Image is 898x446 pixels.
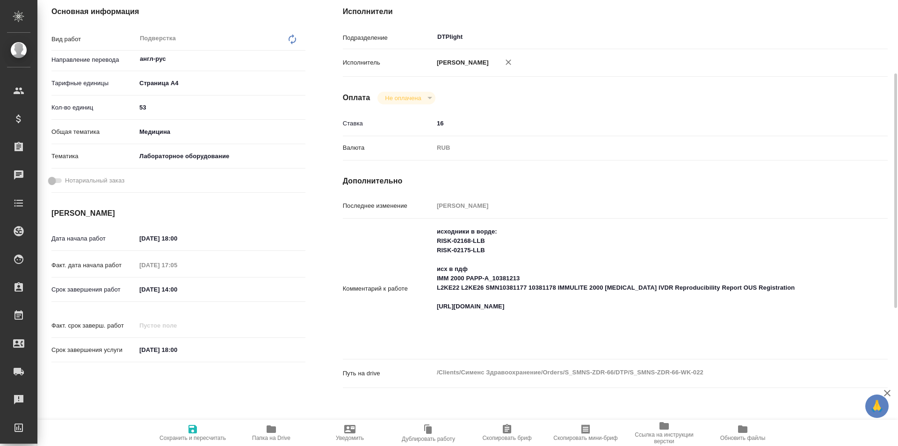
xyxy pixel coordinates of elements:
p: Кол-во единиц [51,103,136,112]
span: Сохранить и пересчитать [159,435,226,441]
span: Папка на Drive [252,435,290,441]
span: Нотариальный заказ [65,176,124,185]
div: Медицина [136,124,305,140]
span: Скопировать бриф [482,435,531,441]
h4: Основная информация [51,6,305,17]
input: Пустое поле [136,258,218,272]
input: ✎ Введи что-нибудь [136,232,218,245]
p: Ставка [343,119,434,128]
p: Факт. срок заверш. работ [51,321,136,330]
textarea: исходники в ворде: RISK-02168-LLB RISK-02175-LLB исх в пдф IMM 2000 PAPP-A_10381213 L2KE22 L2KE26... [434,224,842,352]
button: 🙏 [865,395,889,418]
input: ✎ Введи что-нибудь [136,343,218,357]
span: Дублировать работу [402,436,455,442]
p: Подразделение [343,33,434,43]
span: 🙏 [869,396,885,416]
span: Обновить файлы [720,435,766,441]
button: Удалить исполнителя [498,52,519,73]
input: ✎ Введи что-нибудь [136,283,218,296]
p: Дата начала работ [51,234,136,243]
button: Ссылка на инструкции верстки [625,420,703,446]
h4: Исполнители [343,6,888,17]
div: Страница А4 [136,75,305,91]
span: Ссылка на инструкции верстки [630,431,698,445]
input: ✎ Введи что-нибудь [136,101,305,114]
button: Дублировать работу [389,420,468,446]
input: Пустое поле [136,319,218,332]
p: Валюта [343,143,434,153]
h4: Дополнительно [343,175,888,187]
p: Факт. дата начала работ [51,261,136,270]
h4: [PERSON_NAME] [51,208,305,219]
p: Вид работ [51,35,136,44]
p: Срок завершения услуги [51,345,136,355]
h4: Оплата [343,92,370,103]
div: Не оплачена [377,92,435,104]
p: Тарифные единицы [51,79,136,88]
div: Лабораторное оборудование [136,148,305,164]
input: ✎ Введи что-нибудь [434,117,842,130]
input: Пустое поле [434,199,842,212]
button: Папка на Drive [232,420,311,446]
button: Скопировать мини-бриф [546,420,625,446]
button: Не оплачена [382,94,424,102]
p: Исполнитель [343,58,434,67]
p: Срок завершения работ [51,285,136,294]
p: [PERSON_NAME] [434,58,489,67]
p: Последнее изменение [343,201,434,211]
button: Обновить файлы [703,420,782,446]
p: Общая тематика [51,127,136,137]
div: RUB [434,140,842,156]
button: Open [837,36,839,38]
button: Скопировать бриф [468,420,546,446]
button: Уведомить [311,420,389,446]
p: Путь на drive [343,369,434,378]
button: Open [300,58,302,60]
button: Сохранить и пересчитать [153,420,232,446]
p: Тематика [51,152,136,161]
textarea: /Clients/Сименс Здравоохранение/Orders/S_SMNS-ZDR-66/DTP/S_SMNS-ZDR-66-WK-022 [434,365,842,380]
span: Скопировать мини-бриф [553,435,617,441]
p: Комментарий к работе [343,284,434,293]
span: Уведомить [336,435,364,441]
p: Направление перевода [51,55,136,65]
